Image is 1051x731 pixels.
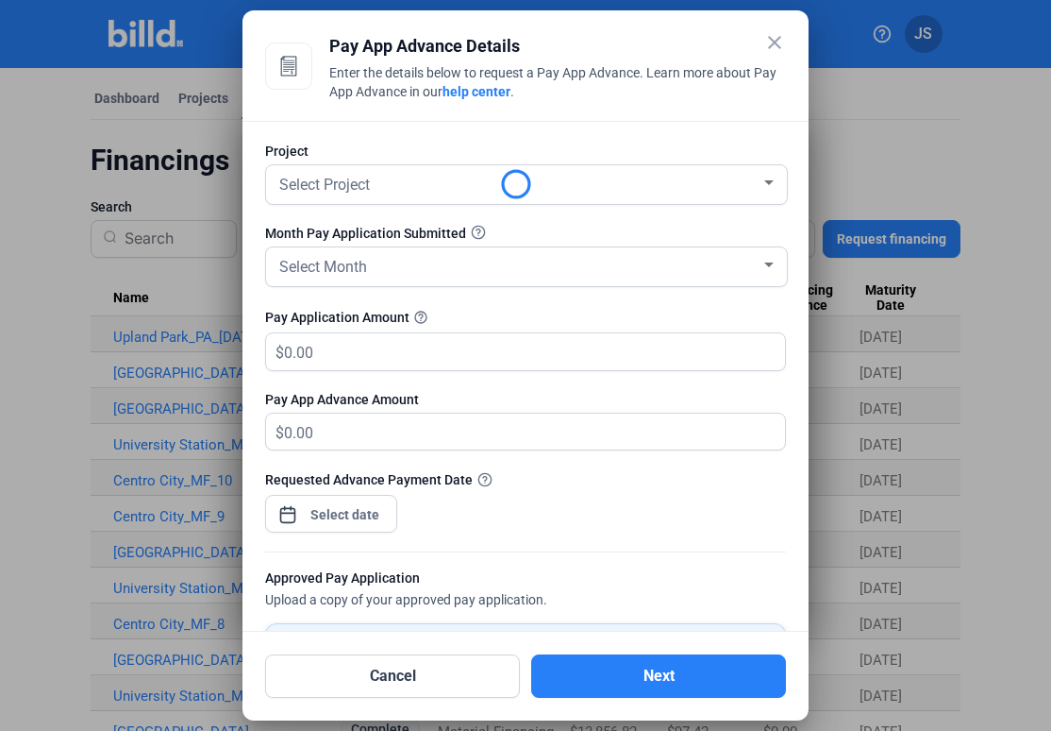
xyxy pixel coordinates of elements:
div: Enter the details below to request a Pay App Advance. Learn more about Pay App Advance in our [329,63,786,105]
input: Select date [305,503,386,526]
div: Pay App Advance Amount [265,390,786,409]
a: help center [442,84,510,99]
span: Select Project [279,176,370,194]
span: . [510,84,514,99]
span: Select Month [279,258,367,276]
div: Pay App Advance Details [329,33,786,59]
button: Next [531,654,786,698]
button: Open calendar [278,496,297,515]
span: $ [266,414,284,445]
div: Approved Pay Application [265,569,786,592]
mat-icon: help_outline [409,306,432,329]
input: 0.00 [284,414,763,450]
button: Cancel [265,654,520,698]
input: 0.00 [284,333,763,370]
div: Upload a copy of your approved pay application. [265,569,786,612]
div: Requested Advance Payment Date [265,469,786,489]
div: Month Pay Application Submitted [265,224,786,243]
div: Pay Application Amount [265,306,786,329]
mat-icon: close [763,31,786,54]
div: Project [265,142,786,161]
span: $ [266,333,284,365]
